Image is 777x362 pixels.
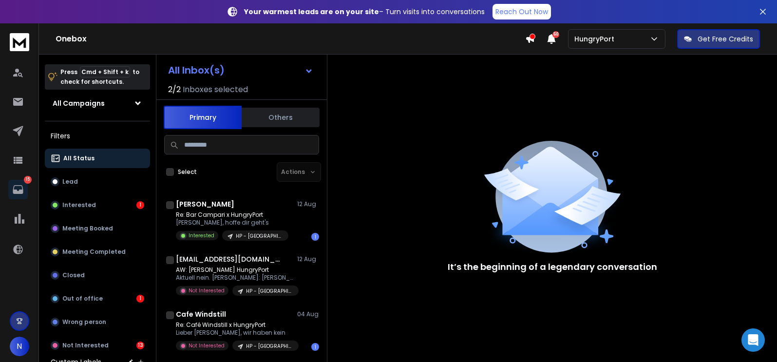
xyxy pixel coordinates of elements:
[178,168,197,176] label: Select
[45,219,150,238] button: Meeting Booked
[160,60,321,80] button: All Inbox(s)
[297,200,319,208] p: 12 Aug
[136,201,144,209] div: 1
[8,180,28,199] a: 15
[176,219,288,227] p: [PERSON_NAME], hoffe dir geht's
[62,201,96,209] p: Interested
[164,106,242,129] button: Primary
[62,271,85,279] p: Closed
[62,178,78,186] p: Lead
[244,7,485,17] p: – Turn visits into conversations
[45,129,150,143] h3: Filters
[176,199,234,209] h1: [PERSON_NAME]
[311,233,319,241] div: 1
[60,67,139,87] p: Press to check for shortcuts.
[62,295,103,303] p: Out of office
[493,4,551,19] a: Reach Out Now
[45,242,150,262] button: Meeting Completed
[244,7,379,17] strong: Your warmest leads are on your site
[246,343,293,350] p: HP - [GEOGRAPHIC_DATA]
[136,295,144,303] div: 1
[63,154,95,162] p: All Status
[189,287,225,294] p: Not Interested
[176,211,288,219] p: Re: Bar Campari x HungryPort
[495,7,548,17] p: Reach Out Now
[45,266,150,285] button: Closed
[56,33,525,45] h1: Onebox
[24,176,32,184] p: 15
[168,84,181,95] span: 2 / 2
[136,342,144,349] div: 13
[677,29,760,49] button: Get Free Credits
[53,98,105,108] h1: All Campaigns
[62,342,109,349] p: Not Interested
[10,337,29,356] button: N
[242,107,320,128] button: Others
[45,172,150,191] button: Lead
[574,34,618,44] p: HungryPort
[189,232,214,239] p: Interested
[168,65,225,75] h1: All Inbox(s)
[189,342,225,349] p: Not Interested
[62,248,126,256] p: Meeting Completed
[45,312,150,332] button: Wrong person
[10,33,29,51] img: logo
[45,149,150,168] button: All Status
[45,336,150,355] button: Not Interested13
[176,329,293,337] p: Lieber [PERSON_NAME], wir haben kein
[45,289,150,308] button: Out of office1
[176,321,293,329] p: Re: Café Windstill x HungryPort
[741,328,765,352] div: Open Intercom Messenger
[297,255,319,263] p: 12 Aug
[176,254,283,264] h1: [EMAIL_ADDRESS][DOMAIN_NAME]
[698,34,753,44] p: Get Free Credits
[45,195,150,215] button: Interested1
[552,31,559,38] span: 50
[176,266,293,274] p: AW: [PERSON_NAME] HungryPort
[448,260,657,274] p: It’s the beginning of a legendary conversation
[246,287,293,295] p: HP - [GEOGRAPHIC_DATA]
[45,94,150,113] button: All Campaigns
[62,225,113,232] p: Meeting Booked
[236,232,283,240] p: HP - [GEOGRAPHIC_DATA]
[297,310,319,318] p: 04 Aug
[80,66,130,77] span: Cmd + Shift + k
[62,318,106,326] p: Wrong person
[176,274,293,282] p: Aktuell nein. [PERSON_NAME]: [PERSON_NAME]
[311,343,319,351] div: 1
[176,309,226,319] h1: Cafe Windstill
[183,84,248,95] h3: Inboxes selected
